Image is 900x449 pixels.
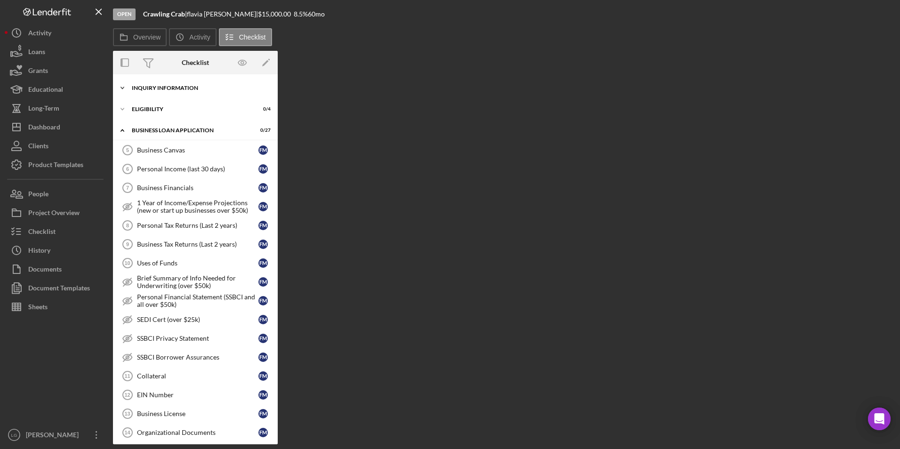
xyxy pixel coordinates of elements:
[113,28,167,46] button: Overview
[137,184,258,192] div: Business Financials
[132,85,266,91] div: INQUIRY INFORMATION
[5,80,108,99] button: Educational
[137,293,258,308] div: Personal Financial Statement (SSBCI and all over $50k)
[5,297,108,316] button: Sheets
[5,136,108,155] button: Clients
[28,222,56,243] div: Checklist
[124,260,130,266] tspan: 10
[28,136,48,158] div: Clients
[5,99,108,118] a: Long-Term
[137,199,258,214] div: 1 Year of Income/Expense Projections (new or start up businesses over $50k)
[118,141,273,160] a: 5Business Canvasfm
[124,430,130,435] tspan: 14
[118,235,273,254] a: 9Business Tax Returns (Last 2 years)fm
[258,371,268,381] div: f m
[28,203,80,224] div: Project Overview
[137,335,258,342] div: SSBCI Privacy Statement
[28,184,48,206] div: People
[126,166,129,172] tspan: 6
[258,334,268,343] div: f m
[126,185,129,191] tspan: 7
[5,61,108,80] button: Grants
[137,353,258,361] div: SSBCI Borrower Assurances
[258,390,268,400] div: f m
[24,425,85,447] div: [PERSON_NAME]
[5,241,108,260] button: History
[868,408,891,430] div: Open Intercom Messenger
[118,160,273,178] a: 6Personal Income (last 30 days)fm
[126,147,129,153] tspan: 5
[258,315,268,324] div: f m
[113,8,136,20] div: Open
[254,128,271,133] div: 0 / 27
[5,42,108,61] a: Loans
[137,410,258,417] div: Business License
[169,28,216,46] button: Activity
[118,329,273,348] a: SSBCI Privacy Statementfm
[28,297,48,319] div: Sheets
[143,10,185,18] b: Crawling Crab
[219,28,272,46] button: Checklist
[11,433,17,438] text: LG
[133,33,161,41] label: Overview
[137,274,258,289] div: Brief Summary of Info Needed for Underwriting (over $50k)
[28,42,45,64] div: Loans
[182,59,209,66] div: Checklist
[118,423,273,442] a: 14Organizational Documentsfm
[258,258,268,268] div: f m
[118,367,273,385] a: 11Collateralfm
[258,164,268,174] div: f m
[118,404,273,423] a: 13Business Licensefm
[5,24,108,42] button: Activity
[189,33,210,41] label: Activity
[5,203,108,222] button: Project Overview
[258,353,268,362] div: f m
[5,279,108,297] button: Document Templates
[137,146,258,154] div: Business Canvas
[124,373,130,379] tspan: 11
[118,273,273,291] a: Brief Summary of Info Needed for Underwriting (over $50k)fm
[5,222,108,241] button: Checklist
[118,178,273,197] a: 7Business Financialsfm
[28,61,48,82] div: Grants
[5,155,108,174] a: Product Templates
[137,222,258,229] div: Personal Tax Returns (Last 2 years)
[187,10,258,18] div: flavia [PERSON_NAME] |
[118,385,273,404] a: 12EIN Numberfm
[137,429,258,436] div: Organizational Documents
[126,241,129,247] tspan: 9
[28,80,63,101] div: Educational
[294,10,308,18] div: 8.5 %
[258,221,268,230] div: f m
[137,391,258,399] div: EIN Number
[124,411,130,417] tspan: 13
[124,392,130,398] tspan: 12
[308,10,325,18] div: 60 mo
[28,155,83,176] div: Product Templates
[258,183,268,192] div: f m
[258,296,268,305] div: f m
[137,165,258,173] div: Personal Income (last 30 days)
[126,223,129,228] tspan: 8
[258,10,294,18] div: $15,000.00
[118,216,273,235] a: 8Personal Tax Returns (Last 2 years)fm
[258,409,268,418] div: f m
[118,197,273,216] a: 1 Year of Income/Expense Projections (new or start up businesses over $50k)fm
[137,241,258,248] div: Business Tax Returns (Last 2 years)
[132,128,247,133] div: BUSINESS LOAN APPLICATION
[137,372,258,380] div: Collateral
[5,184,108,203] button: People
[239,33,266,41] label: Checklist
[5,118,108,136] button: Dashboard
[5,260,108,279] button: Documents
[143,10,187,18] div: |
